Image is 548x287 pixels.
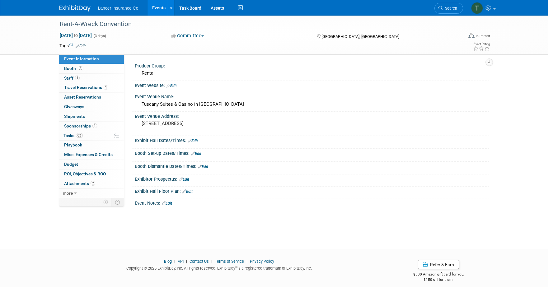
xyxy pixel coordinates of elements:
a: ROI, Objectives & ROO [59,169,124,179]
span: Giveaways [64,104,84,109]
td: Tags [59,43,86,49]
a: Misc. Expenses & Credits [59,150,124,160]
pre: [STREET_ADDRESS] [142,121,275,126]
a: Edit [166,84,177,88]
a: Giveaways [59,102,124,112]
span: [GEOGRAPHIC_DATA], [GEOGRAPHIC_DATA] [321,34,399,39]
span: Travel Reservations [64,85,108,90]
div: $500 Amazon gift card for you, [388,268,489,282]
span: 2 [91,181,95,186]
a: Edit [198,164,208,169]
a: Edit [188,139,198,143]
img: ExhibitDay [59,5,91,12]
a: Refer & Earn [418,260,459,269]
div: In-Person [475,34,490,38]
td: Personalize Event Tab Strip [101,198,111,206]
div: Exhibitor Prospectus: [135,174,489,183]
div: Booth Dismantle Dates/Times: [135,162,489,170]
a: Budget [59,160,124,169]
div: Event Website: [135,81,489,89]
span: | [210,259,214,264]
span: 1 [104,85,108,90]
span: Misc. Expenses & Credits [64,152,113,157]
a: Sponsorships1 [59,122,124,131]
button: Committed [169,33,206,39]
a: Privacy Policy [250,259,274,264]
span: Search [443,6,457,11]
a: Asset Reservations [59,93,124,102]
div: Rent-A-Wreck Convention [58,19,454,30]
a: Search [434,3,463,14]
a: Playbook [59,141,124,150]
img: Format-Inperson.png [468,33,475,38]
span: Event Information [64,56,99,61]
a: Event Information [59,54,124,64]
a: Edit [191,151,201,156]
a: Booth [59,64,124,73]
a: Staff1 [59,74,124,83]
span: Lancer Insurance Co [98,6,138,11]
span: ROI, Objectives & ROO [64,171,106,176]
a: Edit [179,177,189,182]
a: Edit [76,44,86,48]
div: Exhibit Hall Floor Plan: [135,187,489,195]
div: Exhibit Hall Dates/Times: [135,136,489,144]
a: API [178,259,184,264]
div: Copyright © 2025 ExhibitDay, Inc. All rights reserved. ExhibitDay is a registered trademark of Ex... [59,264,379,271]
span: Playbook [64,142,82,147]
div: Tuscany Suites & Casino in [GEOGRAPHIC_DATA] [139,100,484,109]
sup: ® [235,266,237,269]
span: more [63,191,73,196]
div: Event Venue Address: [135,112,489,119]
div: Event Format [426,32,490,42]
div: $150 off for them. [388,277,489,282]
div: Event Notes: [135,198,489,206]
span: Attachments [64,181,95,186]
a: Edit [182,189,193,194]
span: | [173,259,177,264]
a: Travel Reservations1 [59,83,124,92]
div: Booth Set-up Dates/Times: [135,149,489,157]
a: Terms of Service [215,259,244,264]
span: Staff [64,76,80,81]
span: | [185,259,189,264]
span: 1 [75,76,80,80]
div: Rental [139,68,484,78]
a: Shipments [59,112,124,121]
span: 1 [92,123,97,128]
span: to [73,33,79,38]
span: Sponsorships [64,123,97,128]
span: Booth not reserved yet [77,66,83,71]
td: Toggle Event Tabs [111,198,124,206]
a: Blog [164,259,172,264]
a: more [59,189,124,198]
span: Budget [64,162,78,167]
a: Tasks0% [59,131,124,141]
span: Tasks [63,133,83,138]
a: Edit [162,201,172,206]
img: Terrence Forrest [471,2,483,14]
a: Contact Us [190,259,209,264]
span: 0% [76,133,83,138]
span: | [245,259,249,264]
span: Shipments [64,114,85,119]
span: [DATE] [DATE] [59,33,92,38]
div: Event Rating [473,43,490,46]
div: Product Group: [135,61,489,69]
div: Event Venue Name: [135,92,489,100]
span: Asset Reservations [64,95,101,100]
span: (3 days) [93,34,106,38]
a: Attachments2 [59,179,124,188]
span: Booth [64,66,83,71]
